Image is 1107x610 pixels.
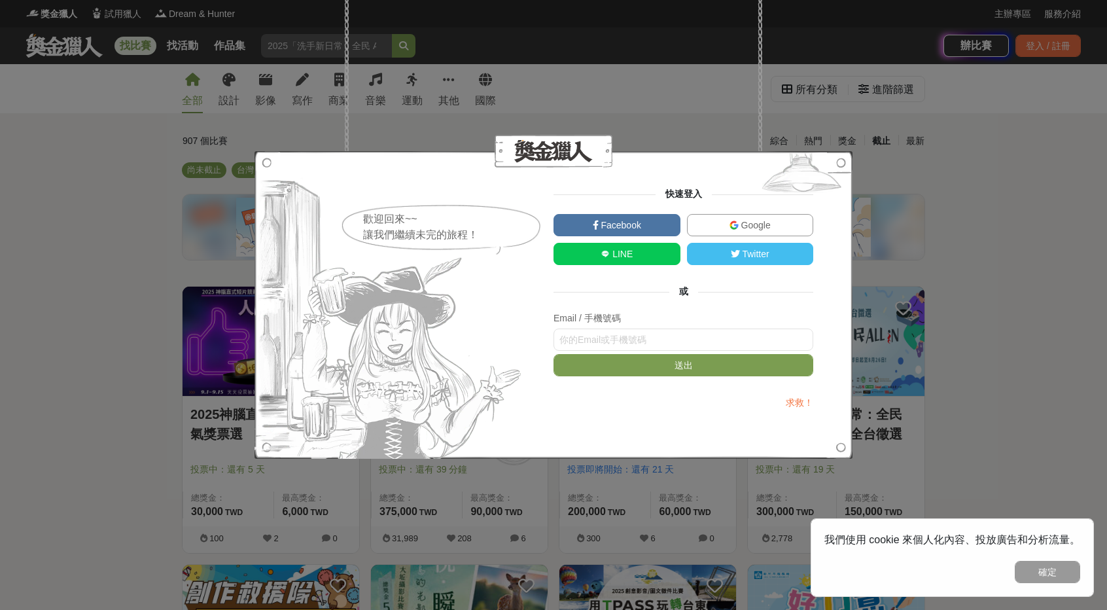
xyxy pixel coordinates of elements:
span: 快速登入 [656,188,712,199]
img: Signup [751,151,852,200]
input: 你的Email或手機號碼 [553,329,813,351]
img: LINE [601,249,610,259]
img: Google [729,221,739,230]
span: LINE [610,249,633,259]
span: 我們使用 cookie 來個人化內容、投放廣告和分析流量。 [824,534,1080,545]
a: 求救！ [786,397,813,408]
span: Twitter [740,249,769,259]
div: 讓我們繼續未完的旅程！ [363,227,542,243]
span: Google [739,220,771,230]
span: 或 [669,286,698,296]
button: 送出 [553,354,813,376]
div: 歡迎回來~~ [363,211,542,227]
span: Facebook [599,220,641,230]
button: 確定 [1015,561,1080,583]
div: Email / 手機號碼 [553,312,813,325]
img: Signup [255,151,526,459]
